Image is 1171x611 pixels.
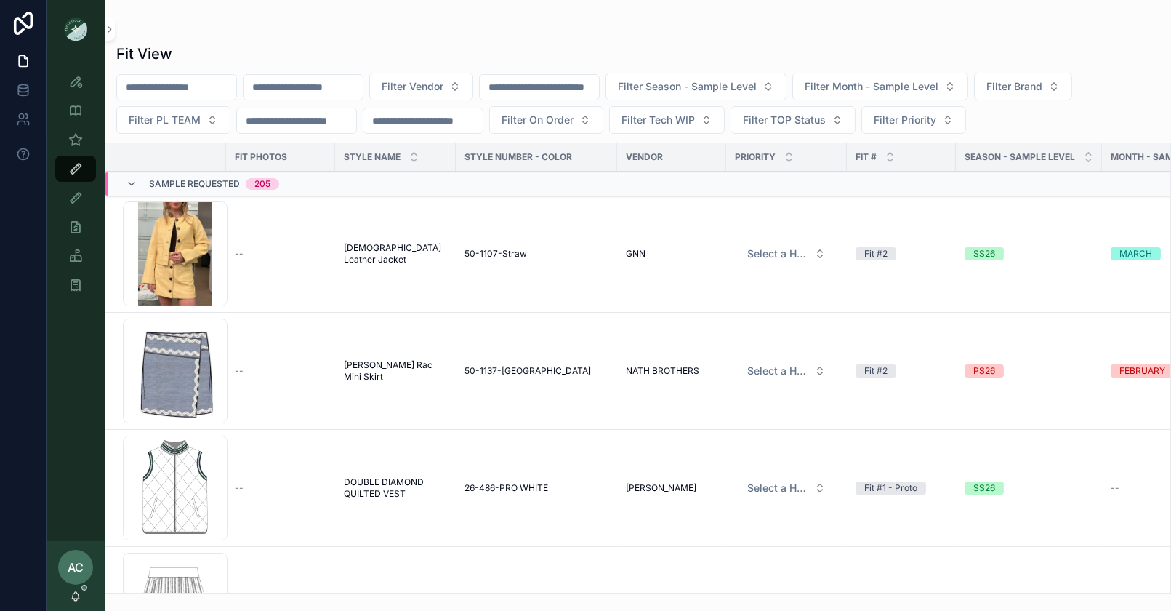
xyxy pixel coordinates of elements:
a: [PERSON_NAME] [626,482,717,494]
a: PS26 [965,364,1093,378]
span: -- [1111,482,1119,494]
a: -- [235,482,326,494]
span: Style Number - Color [464,151,572,163]
span: Sample Requested [149,179,240,191]
span: Fit Photos [235,151,287,163]
button: Select Button [736,241,837,267]
span: Filter TOP Status [743,113,826,127]
a: NATH BROTHERS [626,365,717,377]
div: FEBRUARY [1119,364,1165,378]
button: Select Button [116,106,230,134]
button: Select Button [605,73,786,100]
button: Select Button [736,475,837,501]
span: Select a HP FIT LEVEL [747,481,808,495]
span: 26-486-PRO WHITE [464,482,548,494]
span: Filter Season - Sample Level [618,79,757,94]
a: SS26 [965,482,1093,495]
button: Select Button [861,106,966,134]
a: GNN [626,248,717,260]
span: Vendor [626,151,663,163]
span: -- [235,248,244,260]
span: Select a HP FIT LEVEL [747,247,808,261]
a: -- [235,248,326,260]
div: SS26 [973,482,995,495]
div: Fit #2 [864,247,888,260]
div: SS26 [973,247,995,260]
div: PS26 [973,364,995,378]
span: -- [235,365,244,377]
span: NATH BROTHERS [626,365,699,377]
button: Select Button [974,73,1072,100]
a: Fit #1 - Proto [856,482,947,495]
button: Select Button [489,106,603,134]
span: PRIORITY [735,151,776,163]
span: STYLE NAME [344,151,401,163]
a: 26-486-PRO WHITE [464,482,608,494]
img: App logo [64,17,87,41]
span: Filter On Order [502,113,574,127]
a: SS26 [965,247,1093,260]
button: Select Button [609,106,725,134]
span: 50-1107-Straw [464,248,527,260]
span: Filter PL TEAM [129,113,201,127]
a: 50-1137-[GEOGRAPHIC_DATA] [464,365,608,377]
a: Select Button [735,357,838,385]
a: Select Button [735,240,838,268]
span: Filter Month - Sample Level [805,79,938,94]
span: -- [235,482,244,494]
button: Select Button [792,73,968,100]
span: Filter Tech WIP [621,113,695,127]
div: scrollable content [47,58,105,317]
a: Select Button [735,474,838,502]
div: Fit #2 [864,364,888,378]
span: [PERSON_NAME] [626,482,696,494]
h1: Fit View [116,44,172,64]
a: Fit #2 [856,247,947,260]
span: 50-1137-[GEOGRAPHIC_DATA] [464,365,591,377]
span: Filter Brand [986,79,1042,94]
div: 205 [254,179,270,191]
a: DOUBLE DIAMOND QUILTED VEST [344,476,447,500]
div: Fit #1 - Proto [864,482,917,495]
span: Season - Sample Level [965,151,1075,163]
a: [PERSON_NAME] Rac Mini Skirt [344,359,447,383]
button: Select Button [369,73,473,100]
span: Select a HP FIT LEVEL [747,364,808,378]
span: Filter Priority [874,113,936,127]
a: Fit #2 [856,364,947,378]
span: GNN [626,248,645,260]
a: 50-1107-Straw [464,248,608,260]
span: Filter Vendor [382,79,443,94]
div: MARCH [1119,247,1152,260]
span: Fit # [856,151,877,163]
a: -- [235,365,326,377]
span: AC [68,559,84,576]
button: Select Button [736,358,837,384]
a: [DEMOGRAPHIC_DATA] Leather Jacket [344,242,447,265]
button: Select Button [731,106,856,134]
